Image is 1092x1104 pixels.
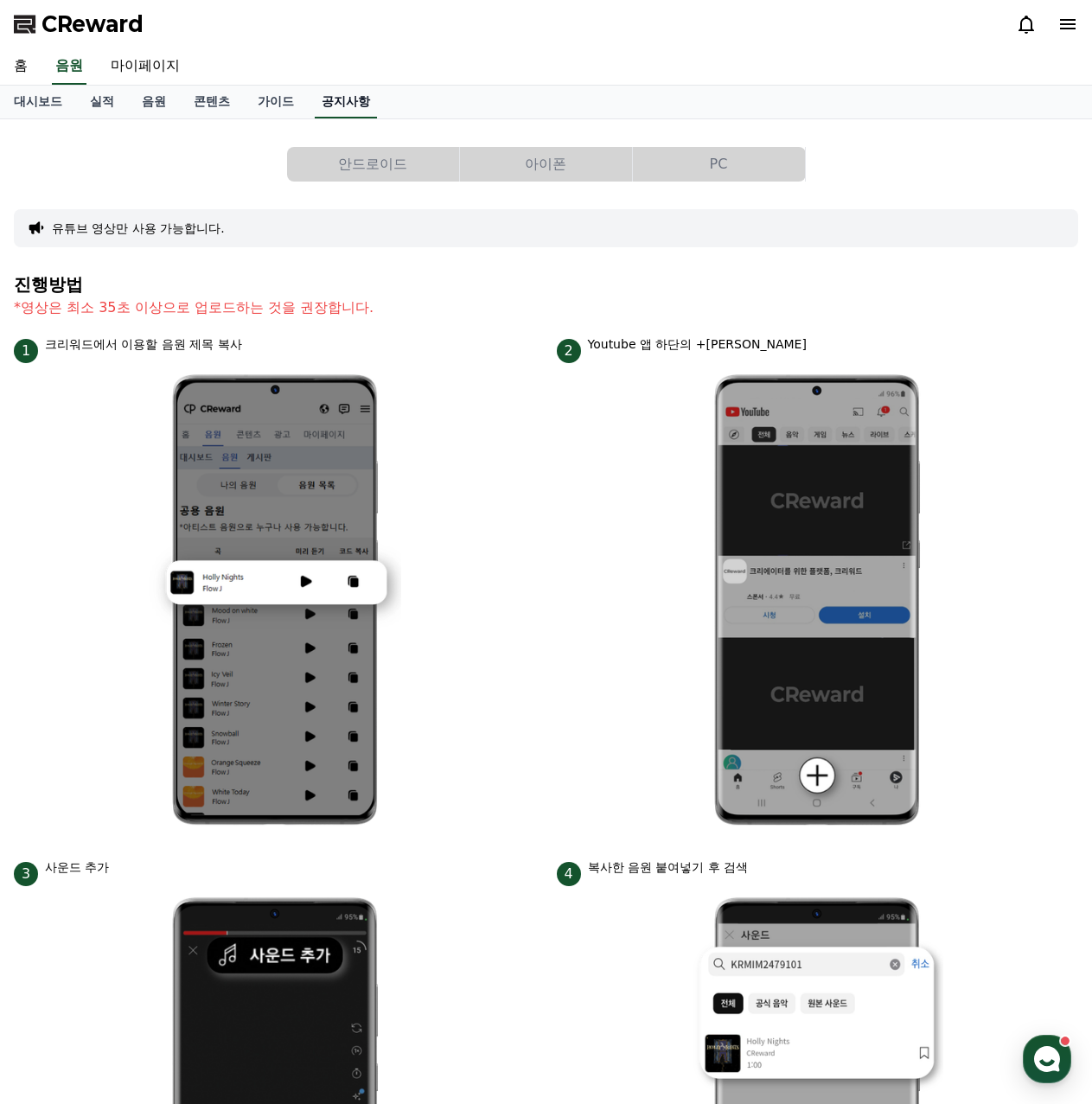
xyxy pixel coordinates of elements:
button: 아이폰 [460,147,632,182]
span: 4 [557,862,581,886]
a: 홈 [5,548,114,591]
img: 1.png [149,363,401,838]
span: 홈 [54,574,65,588]
span: 2 [557,339,581,363]
a: CReward [14,10,144,38]
a: 설정 [223,548,332,591]
a: 음원 [52,48,86,85]
span: 1 [14,339,38,363]
p: *영상은 최소 35초 이상으로 업로드하는 것을 권장합니다. [14,297,1078,318]
p: Youtube 앱 하단의 +[PERSON_NAME] [588,335,807,354]
p: 사운드 추가 [45,858,109,877]
button: 유튜브 영상만 사용 가능합니다. [52,220,225,237]
h4: 진행방법 [14,275,1078,294]
a: 안드로이드 [287,147,460,182]
span: CReward [42,10,144,38]
a: PC [633,147,806,182]
a: 아이폰 [460,147,633,182]
a: 가이드 [244,86,308,118]
button: PC [633,147,805,182]
a: 마이페이지 [97,48,194,85]
a: 음원 [128,86,180,118]
p: 크리워드에서 이용할 음원 제목 복사 [45,335,242,354]
button: 안드로이드 [287,147,459,182]
a: 실적 [76,86,128,118]
span: 3 [14,862,38,886]
span: 설정 [267,574,288,588]
p: 복사한 음원 붙여넣기 후 검색 [588,858,749,877]
span: 대화 [158,575,179,589]
a: 콘텐츠 [180,86,244,118]
a: 공지사항 [315,86,377,118]
img: 2.png [691,363,943,838]
a: 대화 [114,548,223,591]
